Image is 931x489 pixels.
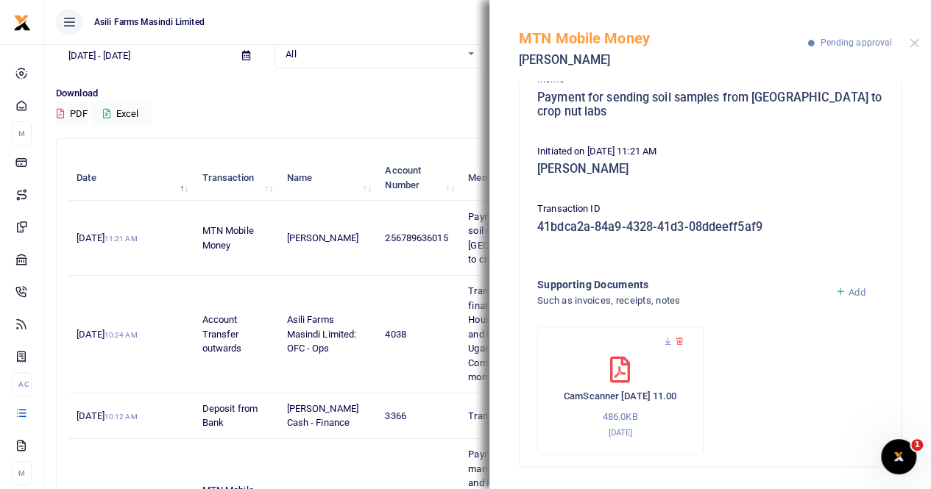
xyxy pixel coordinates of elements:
[537,162,883,176] h5: [PERSON_NAME]
[77,329,137,340] span: [DATE]
[849,287,865,298] span: Add
[287,232,358,243] span: [PERSON_NAME]
[77,410,137,421] span: [DATE]
[194,155,278,201] th: Transaction: activate to sort column ascending
[553,410,688,425] p: 486.0KB
[287,314,357,354] span: Asili Farms Masindi Limited: OFC - Ops
[537,326,704,454] div: CamScanner 10-03-2025 11.00
[202,314,242,354] span: Account Transfer outwards
[460,155,574,201] th: Memo: activate to sort column ascending
[468,211,559,265] span: Payment for sending soil samples from [GEOGRAPHIC_DATA] to crop nut labs
[13,14,31,32] img: logo-small
[385,410,406,421] span: 3366
[12,461,32,485] li: M
[537,90,883,119] h5: Payment for sending soil samples from [GEOGRAPHIC_DATA] to crop nut labs
[537,293,824,309] h4: Such as invoices, receipts, notes
[202,403,258,429] span: Deposit from Bank
[537,220,883,235] h5: 41bdca2a-84a9-4328-41d3-08ddeeff5af9
[91,101,151,126] button: Excel
[537,276,824,293] h4: Supporting Documents
[278,155,377,201] th: Name: activate to sort column ascending
[105,413,138,421] small: 10:12 AM
[820,38,892,48] span: Pending approval
[56,101,88,126] button: PDF
[56,43,230,68] input: select period
[77,232,137,243] span: [DATE]
[286,47,460,62] span: All
[105,235,138,243] small: 11:21 AM
[105,331,138,339] small: 10:24 AM
[385,329,406,340] span: 4038
[911,439,923,451] span: 1
[553,390,688,402] h6: CamScanner [DATE] 11.00
[88,15,210,29] span: Asili Farms Masindi Limited
[537,201,883,217] p: Transaction ID
[468,285,564,382] span: Transfer OFC for finance manager House Items and Rent and Procuring Ugandan simcard and Communica...
[68,155,194,201] th: Date: activate to sort column descending
[519,29,808,47] h5: MTN Mobile Money
[835,287,865,298] a: Add
[377,155,460,201] th: Account Number: activate to sort column ascending
[519,53,808,68] h5: [PERSON_NAME]
[881,439,916,474] iframe: Intercom live chat
[56,86,919,101] p: Download
[385,232,447,243] span: 256789636015
[12,121,32,146] li: M
[537,144,883,160] p: Initiated on [DATE] 11:21 AM
[202,225,254,251] span: MTN Mobile Money
[910,38,919,48] button: Close
[287,403,358,429] span: [PERSON_NAME] Cash - Finance
[13,16,31,27] a: logo-small logo-large logo-large
[12,372,32,396] li: Ac
[608,427,632,438] small: [DATE]
[468,410,554,421] span: Transaction Deposit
